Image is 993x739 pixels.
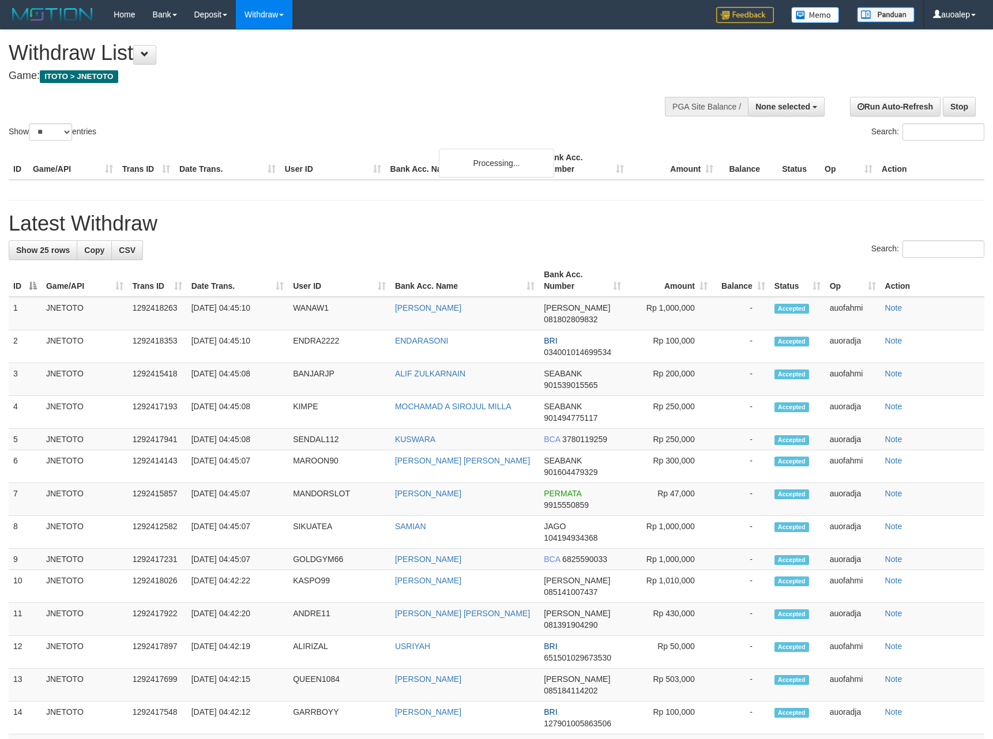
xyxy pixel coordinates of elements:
td: [DATE] 04:45:08 [187,363,288,396]
td: [DATE] 04:42:19 [187,636,288,669]
td: auoradja [825,396,881,429]
div: PGA Site Balance / [665,97,748,116]
td: auofahmi [825,570,881,603]
span: Accepted [774,489,809,499]
label: Search: [871,240,984,258]
td: 2 [9,330,42,363]
td: - [712,549,770,570]
a: Note [885,435,902,444]
td: JNETOTO [42,516,128,549]
span: PERMATA [544,489,581,498]
td: auoradja [825,483,881,516]
span: [PERSON_NAME] [544,609,610,618]
h1: Withdraw List [9,42,650,65]
a: Note [885,402,902,411]
td: 10 [9,570,42,603]
th: User ID [280,147,386,180]
td: [DATE] 04:45:10 [187,330,288,363]
th: Game/API: activate to sort column ascending [42,264,128,297]
a: Show 25 rows [9,240,77,260]
th: Op [820,147,877,180]
th: ID [9,147,28,180]
a: [PERSON_NAME] [395,555,461,564]
td: - [712,330,770,363]
td: JNETOTO [42,669,128,702]
a: Copy [77,240,112,260]
span: Accepted [774,555,809,565]
th: Amount: activate to sort column ascending [626,264,712,297]
th: Amount [629,147,718,180]
td: 1292417941 [128,429,187,450]
th: Bank Acc. Name [386,147,540,180]
a: Note [885,707,902,717]
a: MOCHAMAD A SIROJUL MILLA [395,402,511,411]
span: Accepted [774,675,809,685]
a: Note [885,456,902,465]
span: BRI [544,642,557,651]
td: ANDRE11 [288,603,390,636]
td: - [712,396,770,429]
span: Accepted [774,609,809,619]
td: auoradja [825,516,881,549]
td: Rp 100,000 [626,330,712,363]
div: Processing... [439,149,554,178]
a: SAMIAN [395,522,426,531]
td: Rp 200,000 [626,363,712,396]
th: Action [881,264,984,297]
td: 11 [9,603,42,636]
td: Rp 1,000,000 [626,516,712,549]
td: 1292415418 [128,363,187,396]
span: BCA [544,435,560,444]
td: JNETOTO [42,297,128,330]
td: KIMPE [288,396,390,429]
td: [DATE] 04:45:08 [187,396,288,429]
a: Note [885,303,902,312]
img: MOTION_logo.png [9,6,96,23]
td: - [712,363,770,396]
span: Accepted [774,457,809,466]
td: 14 [9,702,42,734]
th: Trans ID: activate to sort column ascending [128,264,187,297]
a: Note [885,642,902,651]
td: auofahmi [825,669,881,702]
span: Accepted [774,369,809,379]
td: JNETOTO [42,702,128,734]
span: Copy 901539015565 to clipboard [544,380,597,390]
span: BCA [544,555,560,564]
th: Date Trans. [175,147,280,180]
td: 1292418353 [128,330,187,363]
input: Search: [902,123,984,141]
td: GARRBOYY [288,702,390,734]
th: Status [777,147,820,180]
td: - [712,516,770,549]
span: CSV [119,246,136,255]
td: auofahmi [825,363,881,396]
td: ENDRA2222 [288,330,390,363]
td: 1292418026 [128,570,187,603]
span: Copy 081391904290 to clipboard [544,620,597,629]
td: 5 [9,429,42,450]
span: Show 25 rows [16,246,70,255]
td: [DATE] 04:45:07 [187,483,288,516]
a: KUSWARA [395,435,435,444]
td: Rp 50,000 [626,636,712,669]
label: Show entries [9,123,96,141]
a: Note [885,489,902,498]
span: Copy 127901005863506 to clipboard [544,719,611,728]
span: Copy 3780119259 to clipboard [562,435,607,444]
td: WANAW1 [288,297,390,330]
span: None selected [755,102,810,111]
a: [PERSON_NAME] [PERSON_NAME] [395,456,530,465]
td: 1 [9,297,42,330]
span: SEABANK [544,402,582,411]
a: Note [885,369,902,378]
img: Feedback.jpg [716,7,774,23]
td: Rp 430,000 [626,603,712,636]
a: [PERSON_NAME] [395,489,461,498]
span: Copy 901604479329 to clipboard [544,467,597,477]
td: - [712,702,770,734]
td: [DATE] 04:45:07 [187,549,288,570]
td: 1292418263 [128,297,187,330]
td: 1292417897 [128,636,187,669]
th: Bank Acc. Number: activate to sort column ascending [539,264,626,297]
